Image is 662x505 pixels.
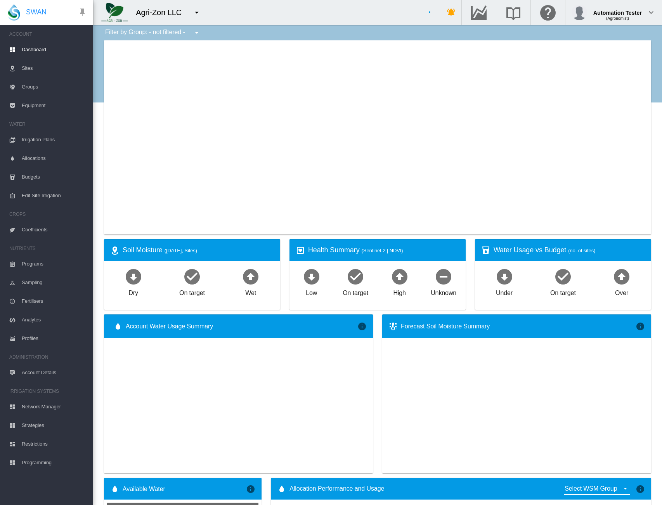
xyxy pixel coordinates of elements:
md-icon: icon-checkbox-marked-circle [554,267,572,286]
span: (Agronomist) [606,16,629,21]
span: Groups [22,78,87,96]
md-icon: icon-water [277,484,286,494]
span: Sampling [22,273,87,292]
img: 7FicoSLW9yRjj7F2+0uvjPufP+ga39vogPu+G1+wvBtcm3fNv859aGr42DJ5pXiEAAAAAAAAAAAAAAAAAAAAAAAAAAAAAAAAA... [101,3,128,22]
md-icon: icon-arrow-down-bold-circle [495,267,514,286]
span: Analytes [22,311,87,329]
span: Allocations [22,149,87,168]
div: Agri-Zon LLC [136,7,189,18]
div: Wet [245,286,256,297]
md-icon: icon-arrow-up-bold-circle [612,267,631,286]
md-icon: icon-arrow-up-bold-circle [390,267,409,286]
div: On target [343,286,368,297]
md-icon: icon-information [636,322,645,331]
span: Equipment [22,96,87,115]
md-icon: icon-map-marker-radius [110,246,120,255]
md-icon: Click here for help [539,8,557,17]
md-icon: icon-menu-down [192,28,201,37]
md-icon: Search the knowledge base [504,8,523,17]
span: Programs [22,255,87,273]
span: Restrictions [22,435,87,453]
span: Allocation Performance and Usage [289,484,384,494]
span: Dashboard [22,40,87,59]
span: ([DATE], Sites) [165,248,197,253]
span: Sites [22,59,87,78]
md-icon: icon-arrow-up-bold-circle [241,267,260,286]
md-icon: icon-arrow-down-bold-circle [302,267,321,286]
md-icon: icon-checkbox-marked-circle [346,267,365,286]
button: icon-menu-down [189,5,204,20]
div: On target [179,286,205,297]
span: Edit Site Irrigation [22,186,87,205]
button: icon-menu-down [189,25,204,40]
div: Soil Moisture [123,245,274,255]
div: High [393,286,406,297]
md-icon: icon-water [110,484,120,494]
span: Programming [22,453,87,472]
md-icon: Go to the Data Hub [470,8,488,17]
div: Health Summary [308,245,459,255]
md-icon: icon-heart-box-outline [296,246,305,255]
span: Fertilisers [22,292,87,311]
md-icon: icon-water [113,322,123,331]
md-icon: icon-chevron-down [646,8,656,17]
span: Account Water Usage Summary [126,322,357,331]
div: Low [306,286,317,297]
span: WATER [9,118,87,130]
md-icon: icon-cup-water [481,246,490,255]
md-icon: icon-bell-ring [447,8,456,17]
span: Account Details [22,363,87,382]
md-icon: icon-arrow-down-bold-circle [124,267,143,286]
div: Dry [128,286,138,297]
md-icon: icon-information [357,322,367,331]
span: Network Manager [22,397,87,416]
span: (no. of sites) [568,248,595,253]
md-icon: icon-minus-circle [434,267,453,286]
md-icon: icon-information [636,484,645,494]
span: ACCOUNT [9,28,87,40]
button: icon-bell-ring [444,5,459,20]
md-icon: icon-pin [78,8,87,17]
img: profile.jpg [572,5,587,20]
div: Over [615,286,628,297]
span: SWAN [26,7,47,17]
span: Available Water [123,485,165,493]
md-select: {{'ALLOCATION.SELECT_GROUP' | i18next}} [564,483,630,495]
span: CROPS [9,208,87,220]
md-icon: icon-information [246,484,255,494]
div: Automation Tester [593,6,642,14]
span: Strategies [22,416,87,435]
div: Unknown [431,286,456,297]
md-icon: icon-menu-down [192,8,201,17]
span: Coefficients [22,220,87,239]
md-icon: icon-thermometer-lines [388,322,398,331]
div: On target [550,286,576,297]
div: Forecast Soil Moisture Summary [401,322,636,331]
span: IRRIGATION SYSTEMS [9,385,87,397]
div: Water Usage vs Budget [494,245,645,255]
span: Irrigation Plans [22,130,87,149]
img: SWAN-Landscape-Logo-Colour-drop.png [8,4,20,21]
span: (Sentinel-2 | NDVI) [362,248,403,253]
div: Under [496,286,513,297]
md-icon: icon-checkbox-marked-circle [183,267,201,286]
span: ADMINISTRATION [9,351,87,363]
span: Profiles [22,329,87,348]
span: NUTRIENTS [9,242,87,255]
span: Budgets [22,168,87,186]
div: Filter by Group: - not filtered - [99,25,207,40]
